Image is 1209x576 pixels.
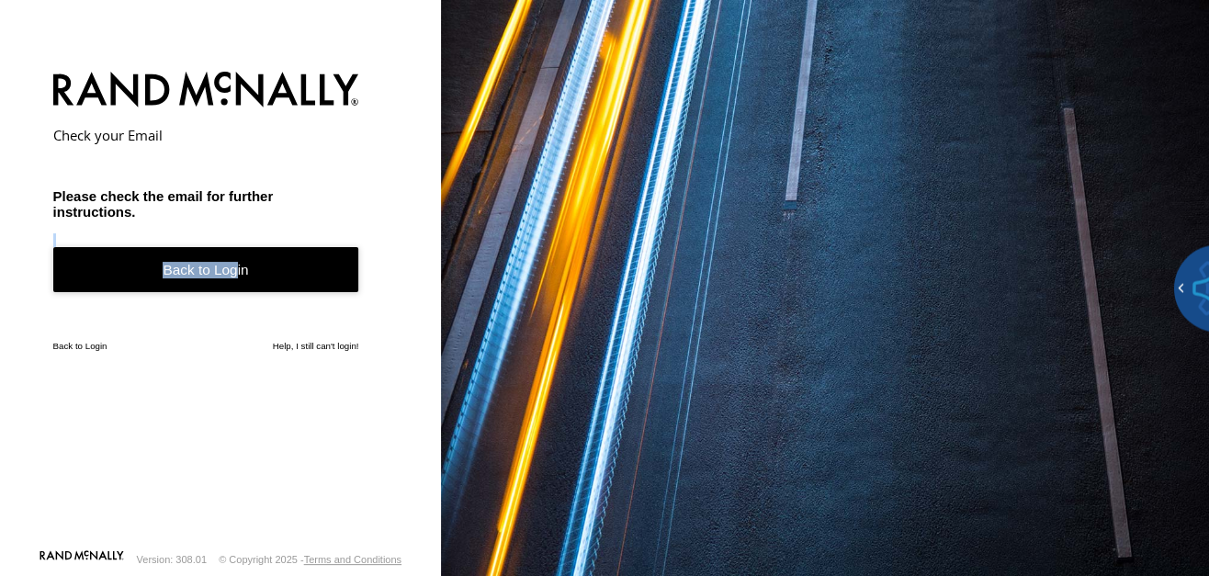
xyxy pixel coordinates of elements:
[53,68,359,115] img: Rand McNally
[53,188,359,220] h3: Please check the email for further instructions.
[304,554,401,565] a: Terms and Conditions
[53,126,359,144] h2: Check your Email
[53,247,359,292] a: Back to Login
[273,341,359,351] a: Help, I still can't login!
[137,554,207,565] div: Version: 308.01
[40,550,124,569] a: Visit our Website
[219,554,401,565] div: © Copyright 2025 -
[53,341,107,351] a: Back to Login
